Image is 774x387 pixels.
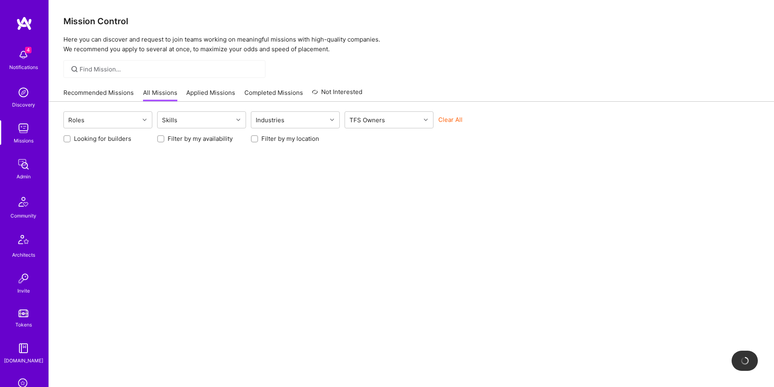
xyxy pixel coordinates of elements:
[15,156,32,172] img: admin teamwork
[15,340,32,356] img: guide book
[63,88,134,102] a: Recommended Missions
[15,270,32,287] img: Invite
[438,115,463,124] button: Clear All
[63,35,759,54] p: Here you can discover and request to join teams working on meaningful missions with high-quality ...
[330,118,334,122] i: icon Chevron
[11,211,36,220] div: Community
[143,118,147,122] i: icon Chevron
[312,87,362,102] a: Not Interested
[80,65,259,73] input: Find Mission...
[9,63,38,71] div: Notifications
[16,16,32,31] img: logo
[254,114,286,126] div: Industries
[168,134,233,143] label: Filter by my availability
[15,320,32,329] div: Tokens
[14,231,33,251] img: Architects
[424,118,428,122] i: icon Chevron
[19,310,28,317] img: tokens
[70,65,79,74] i: icon SearchGrey
[186,88,235,102] a: Applied Missions
[63,16,759,26] h3: Mission Control
[347,114,387,126] div: TFS Owners
[244,88,303,102] a: Completed Missions
[143,88,177,102] a: All Missions
[160,114,179,126] div: Skills
[12,251,35,259] div: Architects
[236,118,240,122] i: icon Chevron
[15,47,32,63] img: bell
[14,192,33,211] img: Community
[739,355,751,366] img: loading
[12,100,35,109] div: Discovery
[66,114,86,126] div: Roles
[25,47,32,53] span: 4
[17,287,30,295] div: Invite
[17,172,31,181] div: Admin
[15,84,32,100] img: discovery
[74,134,131,143] label: Looking for builders
[4,356,43,365] div: [DOMAIN_NAME]
[14,136,34,145] div: Missions
[15,120,32,136] img: teamwork
[261,134,319,143] label: Filter by my location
